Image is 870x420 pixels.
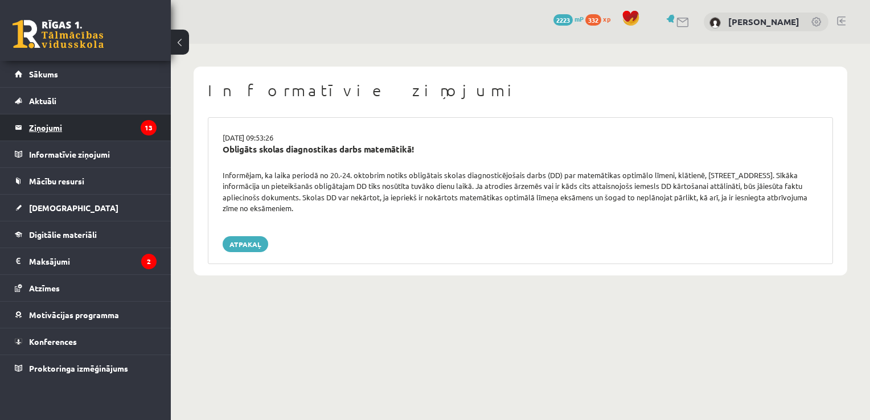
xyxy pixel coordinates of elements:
a: Sākums [15,61,157,87]
span: Konferences [29,336,77,347]
a: Konferences [15,328,157,355]
span: Mācību resursi [29,176,84,186]
span: xp [603,14,610,23]
a: Rīgas 1. Tālmācības vidusskola [13,20,104,48]
div: Informējam, ka laika periodā no 20.-24. oktobrim notiks obligātais skolas diagnosticējošais darbs... [214,170,827,214]
span: Atzīmes [29,283,60,293]
div: Obligāts skolas diagnostikas darbs matemātikā! [223,143,818,156]
img: Daniels Strazds [709,17,721,28]
h1: Informatīvie ziņojumi [208,81,833,100]
div: [DATE] 09:53:26 [214,132,827,143]
span: Aktuāli [29,96,56,106]
span: Digitālie materiāli [29,229,97,240]
a: [DEMOGRAPHIC_DATA] [15,195,157,221]
span: Proktoringa izmēģinājums [29,363,128,373]
i: 2 [141,254,157,269]
a: Atzīmes [15,275,157,301]
a: Maksājumi2 [15,248,157,274]
legend: Ziņojumi [29,114,157,141]
a: 332 xp [585,14,616,23]
span: mP [574,14,584,23]
legend: Maksājumi [29,248,157,274]
span: 332 [585,14,601,26]
a: Motivācijas programma [15,302,157,328]
a: Mācību resursi [15,168,157,194]
a: Ziņojumi13 [15,114,157,141]
a: [PERSON_NAME] [728,16,799,27]
i: 13 [141,120,157,135]
a: Atpakaļ [223,236,268,252]
span: 2223 [553,14,573,26]
a: Digitālie materiāli [15,221,157,248]
a: 2223 mP [553,14,584,23]
span: Motivācijas programma [29,310,119,320]
legend: Informatīvie ziņojumi [29,141,157,167]
a: Informatīvie ziņojumi [15,141,157,167]
span: Sākums [29,69,58,79]
a: Aktuāli [15,88,157,114]
span: [DEMOGRAPHIC_DATA] [29,203,118,213]
a: Proktoringa izmēģinājums [15,355,157,381]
